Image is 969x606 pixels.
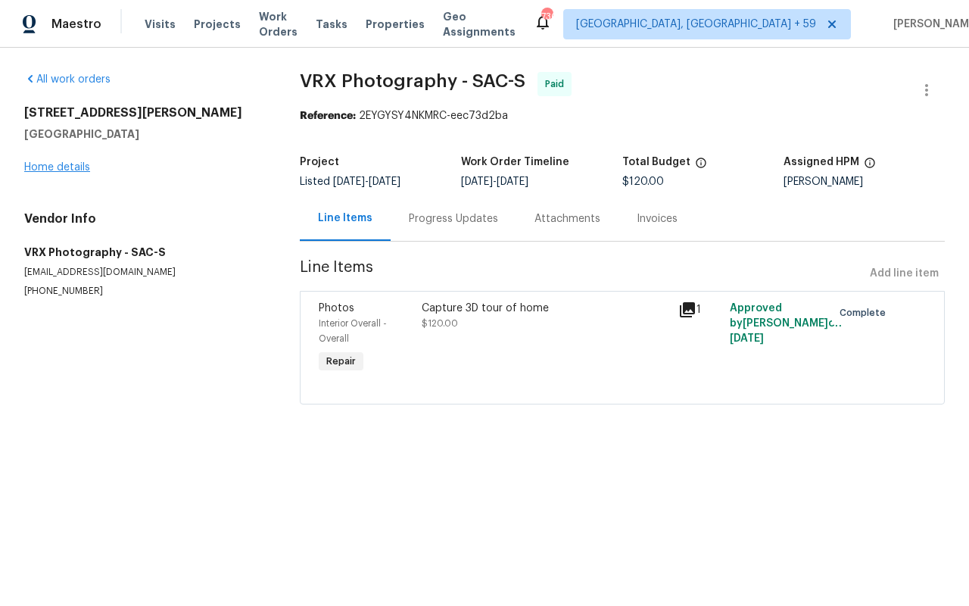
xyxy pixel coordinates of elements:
span: Maestro [51,17,101,32]
h2: [STREET_ADDRESS][PERSON_NAME] [24,105,263,120]
span: $120.00 [422,319,458,328]
span: [DATE] [497,176,528,187]
span: The hpm assigned to this work order. [864,157,876,176]
span: Photos [319,303,354,314]
p: [EMAIL_ADDRESS][DOMAIN_NAME] [24,266,263,279]
span: Projects [194,17,241,32]
h4: Vendor Info [24,211,263,226]
span: Complete [840,305,892,320]
span: VRX Photography - SAC-S [300,72,525,90]
span: Tasks [316,19,347,30]
div: Attachments [534,211,600,226]
h5: Work Order Timeline [461,157,569,167]
span: [DATE] [461,176,493,187]
div: Line Items [318,211,372,226]
p: [PHONE_NUMBER] [24,285,263,298]
span: Repair [320,354,362,369]
a: Home details [24,162,90,173]
span: Visits [145,17,176,32]
h5: [GEOGRAPHIC_DATA] [24,127,263,142]
span: Line Items [300,260,864,288]
b: Reference: [300,111,356,121]
div: Capture 3D tour of home [422,301,669,316]
span: Listed [300,176,400,187]
span: Work Orders [259,9,298,39]
h5: VRX Photography - SAC-S [24,245,263,260]
span: Interior Overall - Overall [319,319,387,343]
span: Approved by [PERSON_NAME] on [730,303,842,344]
div: Progress Updates [409,211,498,226]
span: Geo Assignments [443,9,516,39]
span: [DATE] [333,176,365,187]
span: Paid [545,77,570,92]
span: [DATE] [369,176,400,187]
span: - [461,176,528,187]
span: The total cost of line items that have been proposed by Opendoor. This sum includes line items th... [695,157,707,176]
span: $120.00 [622,176,664,187]
div: 2EYGYSY4NKMRC-eec73d2ba [300,108,945,123]
div: 1 [678,301,721,319]
h5: Project [300,157,339,167]
div: Invoices [637,211,678,226]
a: All work orders [24,74,111,85]
span: - [333,176,400,187]
span: [GEOGRAPHIC_DATA], [GEOGRAPHIC_DATA] + 59 [576,17,816,32]
span: Properties [366,17,425,32]
h5: Total Budget [622,157,690,167]
h5: Assigned HPM [784,157,859,167]
div: [PERSON_NAME] [784,176,945,187]
div: 730 [541,9,552,24]
span: [DATE] [730,333,764,344]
